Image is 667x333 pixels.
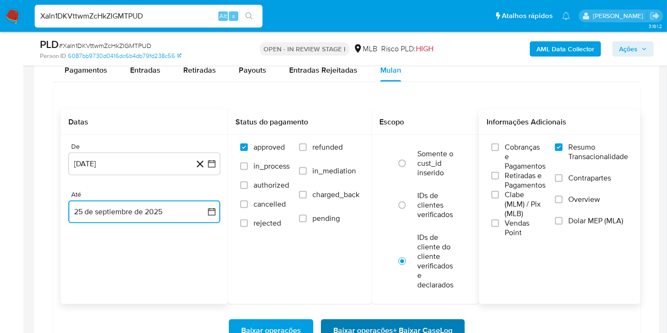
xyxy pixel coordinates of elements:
[416,43,433,54] span: HIGH
[536,41,594,57] b: AML Data Collector
[648,22,662,30] span: 3.161.2
[562,12,570,20] a: Notificações
[68,52,181,60] a: 6087bb9730d0416dc6b4db79fd238c56
[219,11,227,20] span: Alt
[353,44,377,54] div: MLB
[59,41,151,50] span: # XaIn1DKVttwmZcHkZIGMTPUD
[502,11,553,21] span: Atalhos rápidos
[619,41,638,57] span: Ações
[650,11,660,21] a: Sair
[35,10,263,22] input: Pesquise usuários ou casos...
[232,11,235,20] span: s
[381,44,433,54] span: Risco PLD:
[612,41,654,57] button: Ações
[40,52,66,60] b: Person ID
[260,42,349,56] p: OPEN - IN REVIEW STAGE I
[530,41,601,57] button: AML Data Collector
[593,11,647,20] p: leticia.merlin@mercadolivre.com
[239,10,259,23] button: search-icon
[40,37,59,52] b: PLD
